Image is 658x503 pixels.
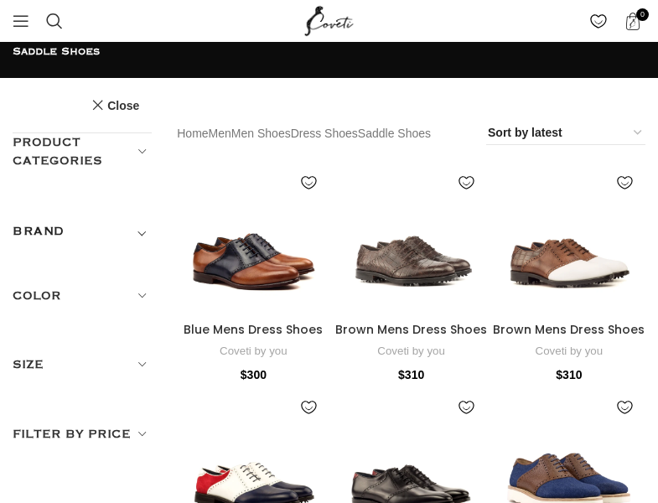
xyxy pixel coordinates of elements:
[177,162,329,314] img: Blue Mens Dress Shoes
[177,124,431,143] nav: Breadcrumb
[398,368,405,381] span: $
[398,368,424,381] bdi: 310
[358,124,431,143] span: Saddle Shoes
[556,368,562,381] span: $
[615,4,650,38] a: 0
[231,124,291,143] a: Men Shoes
[377,345,445,357] a: Coveti by you
[13,133,152,171] h5: Product categories
[13,355,152,374] h5: Size
[13,221,152,251] div: Toggle filter
[220,345,288,357] a: Coveti by you
[335,321,487,338] a: Brown Mens Dress Shoes
[13,43,645,60] h1: Saddle Shoes
[177,124,208,143] a: Home
[493,162,645,314] img: Brown Mens Dress Shoes
[241,368,267,381] bdi: 300
[91,95,140,116] a: Close
[493,321,645,338] a: Brown Mens Dress Shoes
[4,4,38,38] a: Open mobile menu
[556,368,582,381] bdi: 310
[636,8,649,21] span: 0
[291,124,358,143] a: Dress Shoes
[38,4,71,38] a: Search
[209,124,231,143] a: Men
[13,222,65,241] h5: BRAND
[301,13,357,27] a: Site logo
[184,321,323,338] a: Blue Mens Dress Shoes
[241,368,247,381] span: $
[335,162,488,314] img: Brown Mens Dress Shoes
[13,287,152,305] h5: Color
[536,345,604,357] a: Coveti by you
[581,4,615,38] div: My Wishlist
[13,425,152,443] h5: Filter by price
[486,122,645,145] select: Shop order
